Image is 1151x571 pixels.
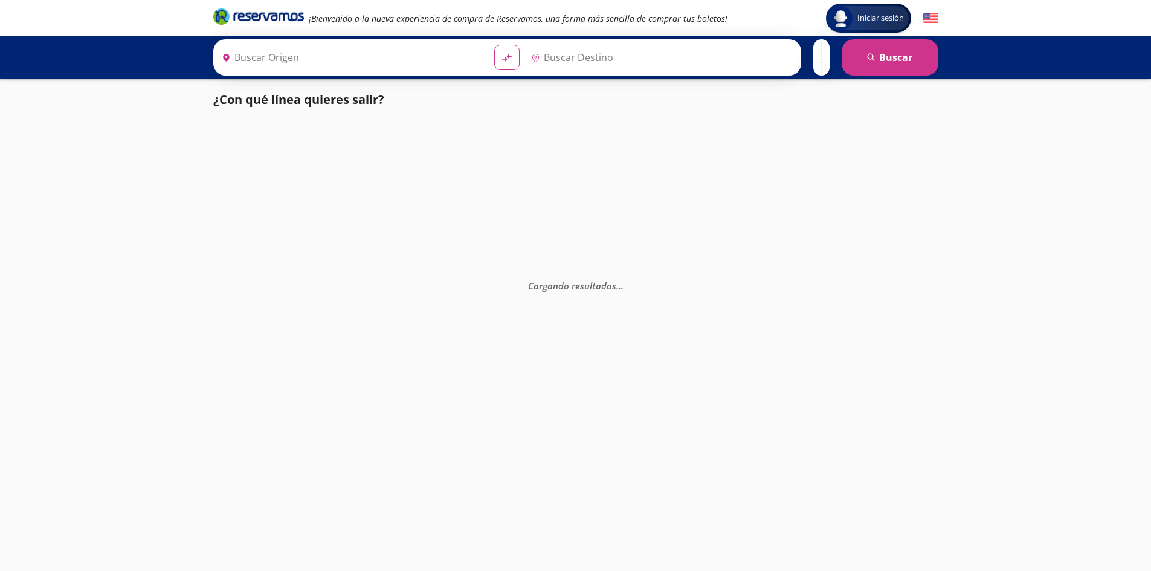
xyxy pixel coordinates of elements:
[616,279,619,291] span: .
[213,7,304,29] a: Brand Logo
[853,12,909,24] span: Iniciar sesión
[842,39,938,76] button: Buscar
[923,11,938,26] button: English
[213,91,384,109] p: ¿Con qué línea quieres salir?
[621,279,624,291] span: .
[619,279,621,291] span: .
[217,42,485,73] input: Buscar Origen
[526,42,795,73] input: Buscar Destino
[213,7,304,25] i: Brand Logo
[528,279,624,291] em: Cargando resultados
[309,13,727,24] em: ¡Bienvenido a la nueva experiencia de compra de Reservamos, una forma más sencilla de comprar tus...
